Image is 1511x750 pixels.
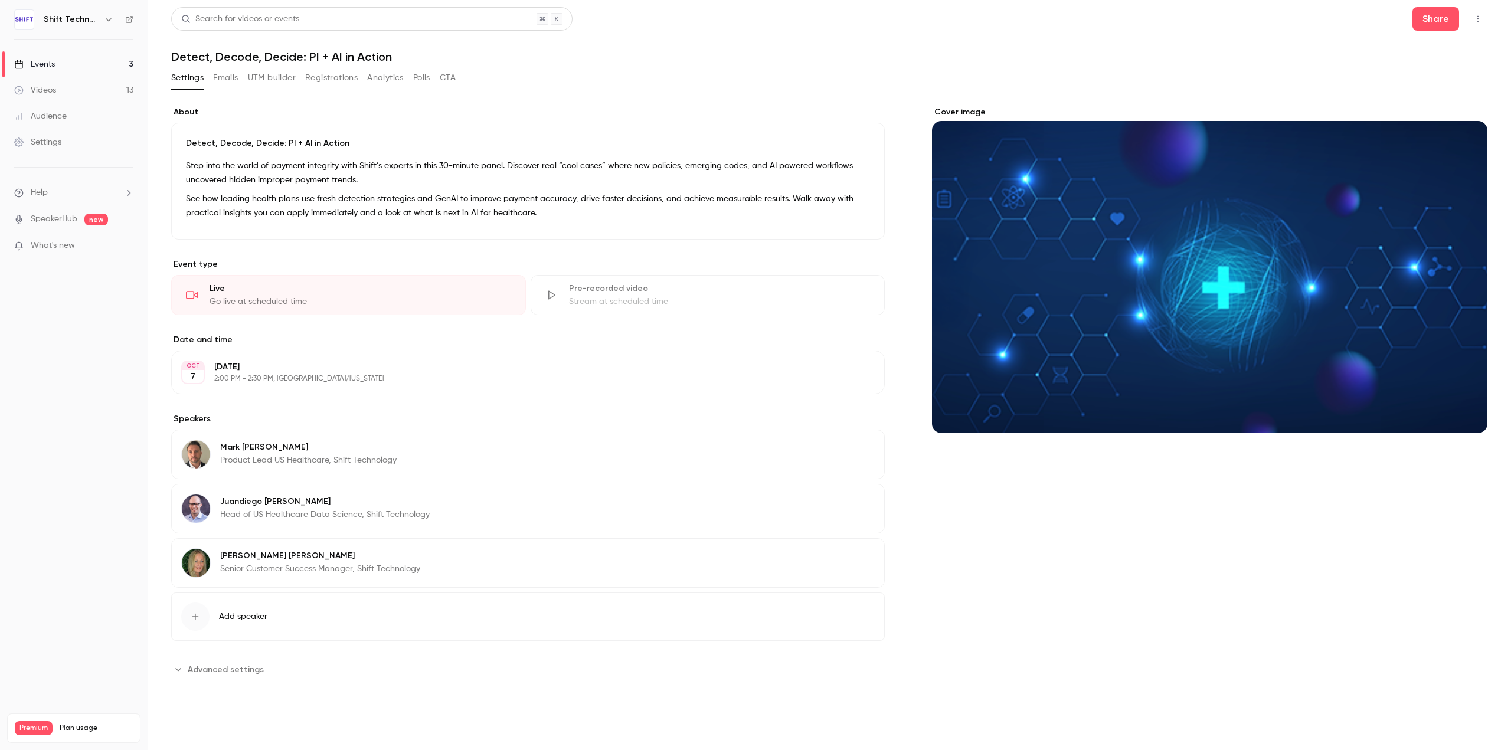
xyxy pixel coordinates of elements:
label: Speakers [171,413,885,425]
span: Plan usage [60,723,133,733]
button: Polls [413,68,430,87]
p: Juandiego [PERSON_NAME] [220,496,430,507]
div: Lisa Hornick[PERSON_NAME] [PERSON_NAME]Senior Customer Success Manager, Shift Technology [171,538,885,588]
div: Settings [14,136,61,148]
p: [PERSON_NAME] [PERSON_NAME] [220,550,420,562]
div: Videos [14,84,56,96]
span: What's new [31,240,75,252]
button: Analytics [367,68,404,87]
span: Help [31,186,48,199]
section: Cover image [932,106,1487,433]
div: Stream at scheduled time [569,296,871,307]
img: Lisa Hornick [182,549,210,577]
span: Add speaker [219,611,267,623]
div: Juandiego MarquezJuandiego [PERSON_NAME]Head of US Healthcare Data Science, Shift Technology [171,484,885,533]
label: Cover image [932,106,1487,118]
img: Juandiego Marquez [182,494,210,523]
p: Senior Customer Success Manager, Shift Technology [220,563,420,575]
span: new [84,214,108,225]
button: Registrations [305,68,358,87]
p: Detect, Decode, Decide: PI + AI in Action [186,137,870,149]
span: Premium [15,721,53,735]
p: Product Lead US Healthcare, Shift Technology [220,454,397,466]
div: Audience [14,110,67,122]
div: Live [210,283,511,294]
section: Advanced settings [171,660,885,679]
p: 2:00 PM - 2:30 PM, [GEOGRAPHIC_DATA]/[US_STATE] [214,374,822,384]
img: Mark Starinsky [182,440,210,469]
p: Event type [171,258,885,270]
button: Emails [213,68,238,87]
span: Advanced settings [188,663,264,676]
div: Pre-recorded video [569,283,871,294]
a: SpeakerHub [31,213,77,225]
h1: Detect, Decode, Decide: PI + AI in Action [171,50,1487,64]
p: Step into the world of payment integrity with Shift’s experts in this 30-minute panel. Discover r... [186,159,870,187]
iframe: Noticeable Trigger [119,241,133,251]
p: [DATE] [214,361,822,373]
img: Shift Technology [15,10,34,29]
button: UTM builder [248,68,296,87]
button: CTA [440,68,456,87]
div: OCT [182,362,204,370]
button: Settings [171,68,204,87]
button: Share [1412,7,1459,31]
div: Search for videos or events [181,13,299,25]
label: About [171,106,885,118]
div: Mark StarinskyMark [PERSON_NAME]Product Lead US Healthcare, Shift Technology [171,430,885,479]
p: Head of US Healthcare Data Science, Shift Technology [220,509,430,520]
h6: Shift Technology [44,14,99,25]
label: Date and time [171,334,885,346]
p: 7 [191,371,195,382]
p: Mark [PERSON_NAME] [220,441,397,453]
div: Pre-recorded videoStream at scheduled time [531,275,885,315]
button: Advanced settings [171,660,271,679]
div: LiveGo live at scheduled time [171,275,526,315]
div: Go live at scheduled time [210,296,511,307]
div: Events [14,58,55,70]
p: See how leading health plans use fresh detection strategies and GenAI to improve payment accuracy... [186,192,870,220]
li: help-dropdown-opener [14,186,133,199]
button: Add speaker [171,592,885,641]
